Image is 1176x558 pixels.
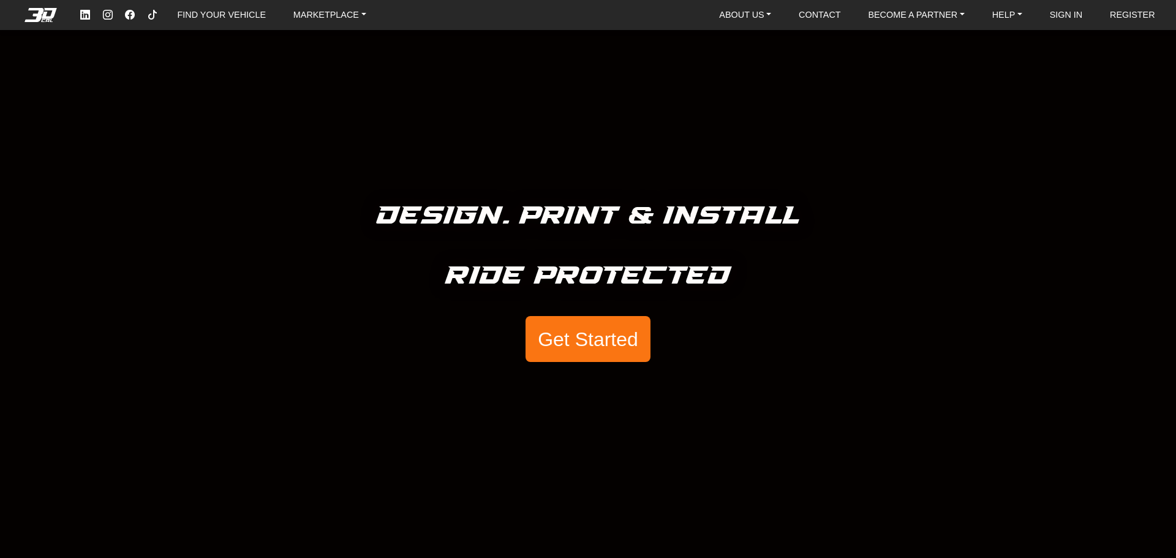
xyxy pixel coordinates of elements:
[987,6,1027,25] a: HELP
[173,6,271,25] a: FIND YOUR VEHICLE
[445,256,731,296] h5: Ride Protected
[714,6,776,25] a: ABOUT US
[377,196,800,236] h5: Design. Print & Install
[288,6,371,25] a: MARKETPLACE
[863,6,969,25] a: BECOME A PARTNER
[526,316,650,363] button: Get Started
[1105,6,1160,25] a: REGISTER
[794,6,845,25] a: CONTACT
[1045,6,1088,25] a: SIGN IN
